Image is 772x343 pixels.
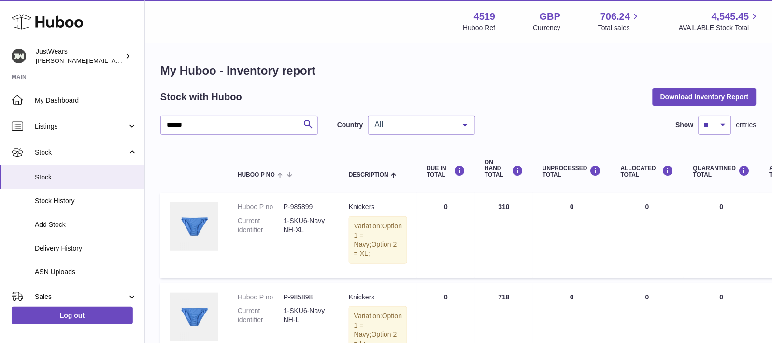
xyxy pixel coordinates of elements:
span: Stock History [35,196,137,206]
div: DUE IN TOTAL [427,165,465,178]
span: Stock [35,173,137,182]
span: 4,545.45 [712,10,749,23]
button: Download Inventory Report [653,88,757,105]
dt: Huboo P no [238,293,284,302]
span: Add Stock [35,220,137,229]
div: ON HAND Total [485,159,523,179]
span: Total sales [598,23,641,32]
h2: Stock with Huboo [160,90,242,104]
label: Show [676,120,694,130]
span: 0 [720,203,724,210]
img: product image [170,293,218,341]
div: QUARANTINED Total [693,165,750,178]
span: 706.24 [600,10,630,23]
span: Huboo P no [238,172,275,178]
dt: Huboo P no [238,202,284,211]
span: All [372,120,456,130]
span: Description [349,172,388,178]
span: entries [736,120,757,130]
dd: 1-SKU6-Navy NH-L [284,306,329,325]
div: JustWears [36,47,123,65]
a: 706.24 Total sales [598,10,641,32]
span: Stock [35,148,127,157]
dd: P-985899 [284,202,329,211]
div: Variation: [349,216,407,264]
dt: Current identifier [238,306,284,325]
strong: GBP [540,10,560,23]
label: Country [337,120,363,130]
span: [PERSON_NAME][EMAIL_ADDRESS][DOMAIN_NAME] [36,57,194,64]
span: Option 2 = XL; [354,240,397,257]
div: Knickers [349,293,407,302]
span: ASN Uploads [35,268,137,277]
dt: Current identifier [238,216,284,235]
dd: 1-SKU6-Navy NH-XL [284,216,329,235]
span: 0 [720,293,724,301]
div: Currency [533,23,561,32]
div: ALLOCATED Total [621,165,674,178]
span: Option 1 = Navy; [354,312,402,338]
div: Knickers [349,202,407,211]
span: AVAILABLE Stock Total [679,23,760,32]
span: Option 1 = Navy; [354,222,402,248]
span: Listings [35,122,127,131]
div: UNPROCESSED Total [543,165,601,178]
span: My Dashboard [35,96,137,105]
img: product image [170,202,218,251]
td: 0 [533,193,611,278]
dd: P-985898 [284,293,329,302]
td: 0 [417,193,475,278]
td: 310 [475,193,533,278]
span: Delivery History [35,244,137,253]
div: Huboo Ref [463,23,496,32]
a: 4,545.45 AVAILABLE Stock Total [679,10,760,32]
span: Sales [35,292,127,301]
h1: My Huboo - Inventory report [160,63,757,78]
a: Log out [12,307,133,324]
img: josh@just-wears.com [12,49,26,63]
td: 0 [611,193,684,278]
strong: 4519 [474,10,496,23]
